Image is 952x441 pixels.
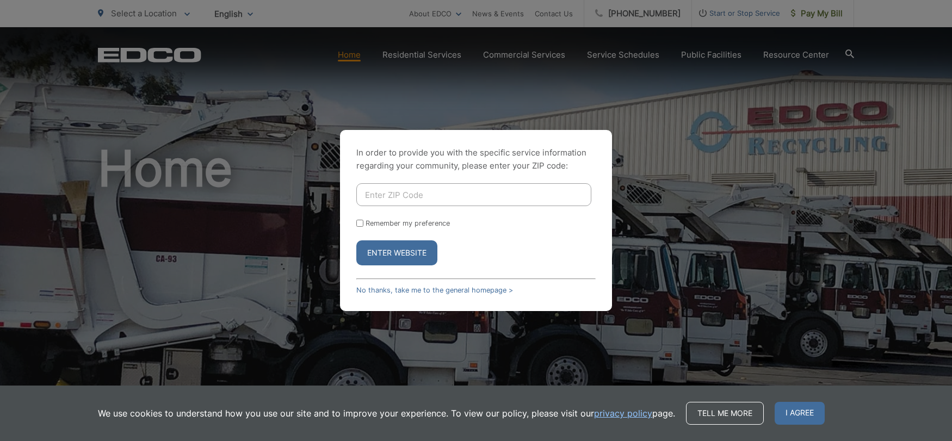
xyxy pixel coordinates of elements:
[98,407,675,420] p: We use cookies to understand how you use our site and to improve your experience. To view our pol...
[775,402,825,425] span: I agree
[366,219,450,227] label: Remember my preference
[356,183,591,206] input: Enter ZIP Code
[686,402,764,425] a: Tell me more
[594,407,652,420] a: privacy policy
[356,240,437,265] button: Enter Website
[356,286,513,294] a: No thanks, take me to the general homepage >
[356,146,596,172] p: In order to provide you with the specific service information regarding your community, please en...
